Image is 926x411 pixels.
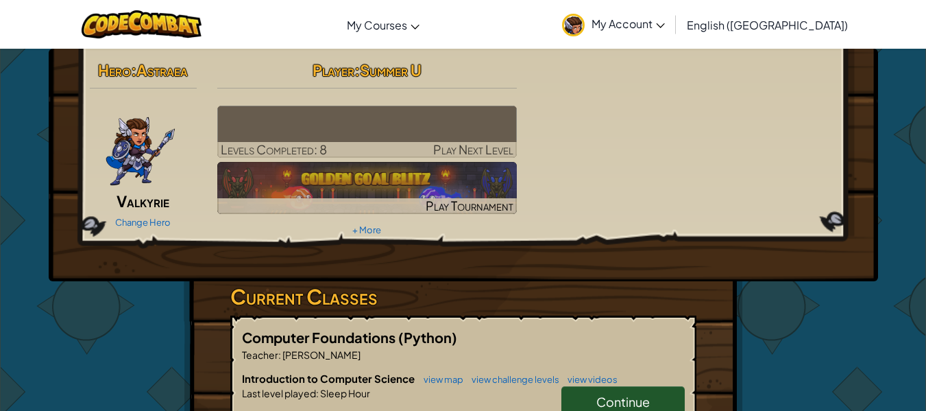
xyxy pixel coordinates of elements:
span: Valkyrie [117,191,169,211]
span: (Python) [398,329,457,346]
a: English ([GEOGRAPHIC_DATA]) [680,6,855,43]
img: CodeCombat logo [82,10,202,38]
span: Play Tournament [426,198,513,213]
img: Golden Goal [217,162,517,214]
span: : [131,60,136,80]
span: Sleep Hour [319,387,370,399]
span: Last level played [242,387,316,399]
span: : [278,349,281,361]
a: + More [352,224,381,235]
span: My Account [592,16,665,31]
span: Teacher [242,349,278,361]
span: Player [313,60,354,80]
span: Introduction to Computer Science [242,372,417,385]
a: view map [417,374,463,385]
a: Play Next Level [217,106,517,158]
span: Hero [98,60,131,80]
span: : [354,60,360,80]
span: Summer U [360,60,422,80]
span: English ([GEOGRAPHIC_DATA]) [687,18,848,32]
img: ValkyriePose.png [105,106,176,188]
a: view challenge levels [465,374,559,385]
a: Change Hero [115,217,171,228]
span: Play Next Level [433,141,513,157]
span: Levels Completed: 8 [221,141,327,157]
a: view videos [561,374,618,385]
h3: Current Classes [230,281,696,312]
a: Play Tournament [217,162,517,214]
span: Astraea [136,60,188,80]
span: My Courses [347,18,407,32]
a: My Courses [340,6,426,43]
a: My Account [555,3,672,46]
span: Continue [596,394,650,410]
span: [PERSON_NAME] [281,349,361,361]
img: avatar [562,14,585,36]
span: : [316,387,319,399]
span: Computer Foundations [242,329,398,346]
